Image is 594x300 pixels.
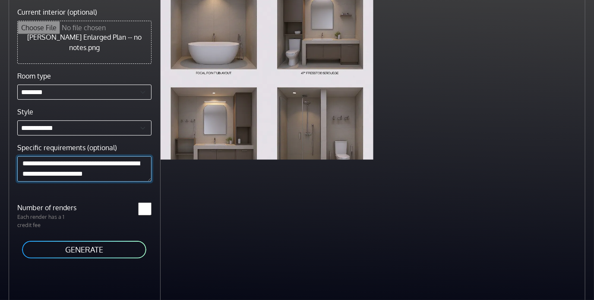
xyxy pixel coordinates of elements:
[17,71,51,81] label: Room type
[21,240,147,259] button: GENERATE
[12,202,84,213] label: Number of renders
[17,7,97,17] label: Current interior (optional)
[12,213,84,229] p: Each render has a 1 credit fee
[17,107,33,117] label: Style
[17,142,117,153] label: Specific requirements (optional)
